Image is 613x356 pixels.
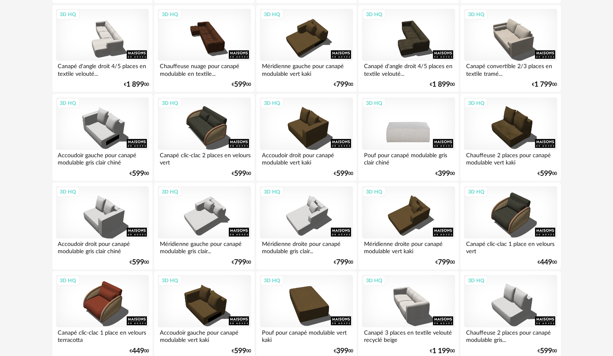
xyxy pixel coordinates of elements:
div: Chauffeuse nuage pour canapé modulable en textile... [158,61,251,77]
div: € 00 [538,171,557,177]
span: 799 [336,82,348,87]
div: Chauffeuse 2 places pour canapé modulable vert kaki [464,150,557,166]
div: Méridienne gauche pour canapé modulable vert kaki [260,61,353,77]
div: Méridienne gauche pour canapé modulable gris clair... [158,239,251,255]
div: Méridienne droite pour canapé modulable vert kaki [362,239,455,255]
div: 3D HQ [260,9,284,20]
div: 3D HQ [362,98,386,108]
span: 1 799 [535,82,552,87]
div: 3D HQ [260,187,284,197]
div: 3D HQ [362,275,386,286]
div: € 00 [430,82,455,87]
div: € 00 [232,348,251,354]
div: 3D HQ [56,275,80,286]
div: € 00 [532,82,557,87]
span: 799 [438,260,450,265]
span: 1 199 [433,348,450,354]
div: € 00 [436,171,455,177]
div: Pouf pour canapé modulable vert kaki [260,327,353,344]
div: Canapé 3 places en textile velouté recyclé beige [362,327,455,344]
div: 3D HQ [260,98,284,108]
div: € 00 [124,82,149,87]
div: 3D HQ [158,9,182,20]
div: Canapé convertible 2/3 places en textile tramé... [464,61,557,77]
span: 599 [234,171,246,177]
div: 3D HQ [56,9,80,20]
a: 3D HQ Pouf pour canapé modulable gris clair chiné €39900 [358,94,458,181]
a: 3D HQ Canapé clic-clac 1 place en velours vert €44900 [460,183,561,270]
a: 3D HQ Méridienne droite pour canapé modulable vert kaki €79900 [358,183,458,270]
span: 599 [540,171,552,177]
div: Accoudoir gauche pour canapé modulable gris clair chiné [56,150,149,166]
div: € 00 [334,348,353,354]
a: 3D HQ Méridienne gauche pour canapé modulable gris clair... €79900 [154,183,254,270]
div: Canapé d'angle droit 4/5 places en textile velouté... [56,61,149,77]
a: 3D HQ Canapé clic-clac 2 places en velours vert €59900 [154,94,254,181]
span: 1 899 [433,82,450,87]
div: € 00 [232,260,251,265]
div: € 00 [232,171,251,177]
span: 599 [336,171,348,177]
span: 799 [336,260,348,265]
a: 3D HQ Canapé d'angle droit 4/5 places en textile velouté... €1 89900 [52,5,153,92]
span: 599 [234,348,246,354]
div: Accoudoir droit pour canapé modulable gris clair chiné [56,239,149,255]
span: 799 [234,260,246,265]
a: 3D HQ Méridienne droite pour canapé modulable gris clair... €79900 [256,183,356,270]
a: 3D HQ Chauffeuse 2 places pour canapé modulable vert kaki €59900 [460,94,561,181]
span: 449 [132,348,144,354]
div: 3D HQ [158,187,182,197]
div: 3D HQ [464,187,488,197]
div: Canapé clic-clac 2 places en velours vert [158,150,251,166]
div: 3D HQ [158,98,182,108]
div: 3D HQ [464,275,488,286]
div: Canapé clic-clac 1 place en velours vert [464,239,557,255]
div: € 00 [130,171,149,177]
div: € 00 [130,260,149,265]
div: 3D HQ [56,187,80,197]
div: € 00 [232,82,251,87]
div: 3D HQ [158,275,182,286]
div: Canapé clic-clac 1 place en velours terracotta [56,327,149,344]
div: 3D HQ [56,98,80,108]
div: 3D HQ [464,9,488,20]
div: 3D HQ [362,187,386,197]
div: € 00 [334,82,353,87]
div: Accoudoir droit pour canapé modulable vert kaki [260,150,353,166]
div: Pouf pour canapé modulable gris clair chiné [362,150,455,166]
span: 599 [132,260,144,265]
div: 3D HQ [260,275,284,286]
span: 599 [234,82,246,87]
div: Méridienne droite pour canapé modulable gris clair... [260,239,353,255]
a: 3D HQ Accoudoir gauche pour canapé modulable gris clair chiné €59900 [52,94,153,181]
div: € 00 [436,260,455,265]
a: 3D HQ Canapé d'angle droit 4/5 places en textile velouté... €1 89900 [358,5,458,92]
div: 3D HQ [362,9,386,20]
div: € 00 [334,171,353,177]
div: € 00 [538,260,557,265]
span: 599 [540,348,552,354]
span: 1 899 [126,82,144,87]
div: 3D HQ [464,98,488,108]
div: € 00 [430,348,455,354]
span: 399 [336,348,348,354]
div: Canapé d'angle droit 4/5 places en textile velouté... [362,61,455,77]
a: 3D HQ Accoudoir droit pour canapé modulable vert kaki €59900 [256,94,356,181]
a: 3D HQ Chauffeuse nuage pour canapé modulable en textile... €59900 [154,5,254,92]
a: 3D HQ Accoudoir droit pour canapé modulable gris clair chiné €59900 [52,183,153,270]
div: € 00 [538,348,557,354]
div: Accoudoir gauche pour canapé modulable vert kaki [158,327,251,344]
div: Chauffeuse 2 places pour canapé modulable gris... [464,327,557,344]
span: 599 [132,171,144,177]
div: € 00 [130,348,149,354]
span: 449 [540,260,552,265]
a: 3D HQ Méridienne gauche pour canapé modulable vert kaki €79900 [256,5,356,92]
a: 3D HQ Canapé convertible 2/3 places en textile tramé... €1 79900 [460,5,561,92]
span: 399 [438,171,450,177]
div: € 00 [334,260,353,265]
